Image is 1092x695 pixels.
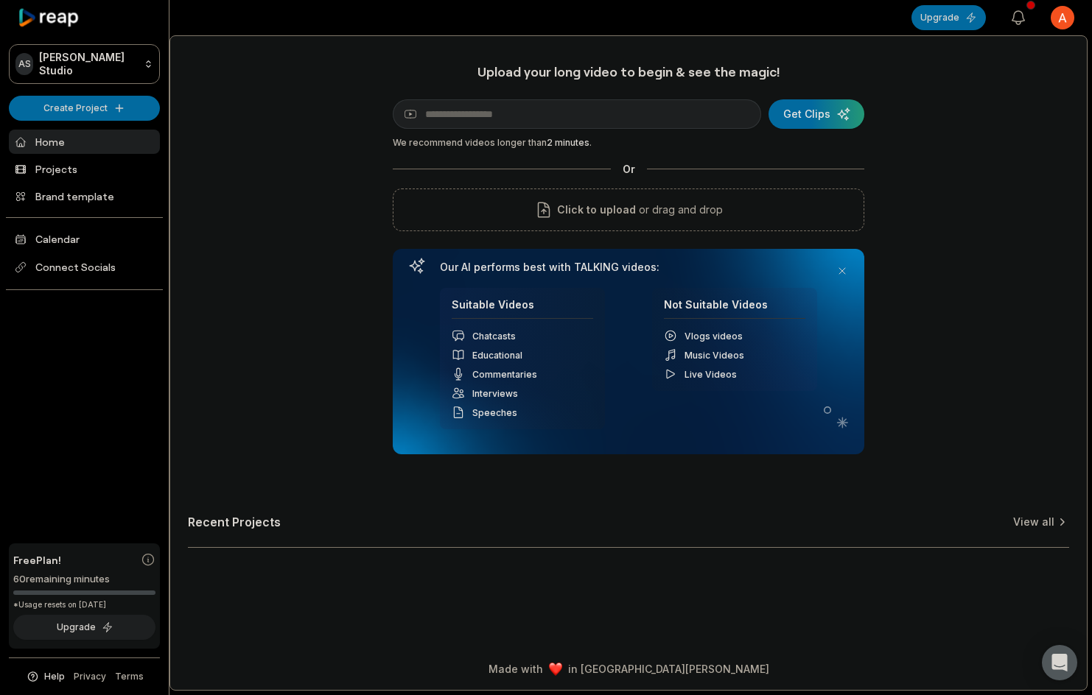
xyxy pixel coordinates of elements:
[440,261,817,274] h3: Our AI performs best with TALKING videos:
[188,515,281,529] h2: Recent Projects
[15,53,33,75] div: AS
[549,663,562,676] img: heart emoji
[393,136,864,149] div: We recommend videos longer than .
[9,184,160,208] a: Brand template
[685,350,744,361] span: Music Videos
[685,331,743,342] span: Vlogs videos
[13,615,155,640] button: Upgrade
[26,670,65,683] button: Help
[13,599,155,610] div: *Usage resets on [DATE]
[472,407,517,418] span: Speeches
[685,369,737,380] span: Live Videos
[44,670,65,683] span: Help
[1042,645,1077,680] div: Open Intercom Messenger
[769,99,864,129] button: Get Clips
[1013,515,1054,529] a: View all
[74,670,106,683] a: Privacy
[13,572,155,587] div: 60 remaining minutes
[636,201,723,219] p: or drag and drop
[472,350,522,361] span: Educational
[452,298,593,320] h4: Suitable Videos
[9,254,160,281] span: Connect Socials
[9,157,160,181] a: Projects
[9,227,160,251] a: Calendar
[13,552,61,568] span: Free Plan!
[9,96,160,121] button: Create Project
[611,161,647,177] span: Or
[911,5,986,30] button: Upgrade
[9,130,160,154] a: Home
[547,137,589,148] span: 2 minutes
[472,388,518,399] span: Interviews
[664,298,805,320] h4: Not Suitable Videos
[472,369,537,380] span: Commentaries
[393,63,864,80] h1: Upload your long video to begin & see the magic!
[557,201,636,219] span: Click to upload
[472,331,516,342] span: Chatcasts
[183,661,1074,677] div: Made with in [GEOGRAPHIC_DATA][PERSON_NAME]
[39,51,138,77] p: [PERSON_NAME] Studio
[115,670,144,683] a: Terms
